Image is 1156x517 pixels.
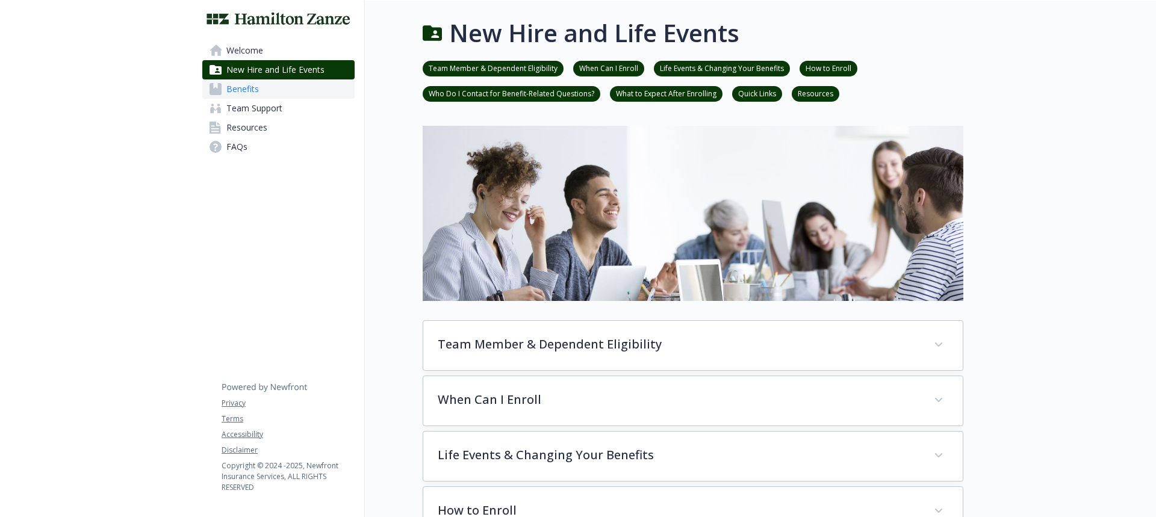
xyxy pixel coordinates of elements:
[438,446,919,464] p: Life Events & Changing Your Benefits
[226,118,267,137] span: Resources
[654,62,790,73] a: Life Events & Changing Your Benefits
[226,137,247,156] span: FAQs
[423,126,963,301] img: new hire page banner
[423,62,564,73] a: Team Member & Dependent Eligibility
[573,62,644,73] a: When Can I Enroll
[222,460,354,493] p: Copyright © 2024 - 2025 , Newfront Insurance Services, ALL RIGHTS RESERVED
[226,60,325,79] span: New Hire and Life Events
[202,79,355,99] a: Benefits
[222,398,354,409] a: Privacy
[449,15,739,51] h1: New Hire and Life Events
[202,60,355,79] a: New Hire and Life Events
[202,137,355,156] a: FAQs
[202,99,355,118] a: Team Support
[226,99,282,118] span: Team Support
[423,321,963,370] div: Team Member & Dependent Eligibility
[202,118,355,137] a: Resources
[222,429,354,440] a: Accessibility
[438,335,919,353] p: Team Member & Dependent Eligibility
[438,391,919,409] p: When Can I Enroll
[423,87,600,99] a: Who Do I Contact for Benefit-Related Questions?
[800,62,857,73] a: How to Enroll
[222,413,354,424] a: Terms
[423,376,963,426] div: When Can I Enroll
[732,87,782,99] a: Quick Links
[202,41,355,60] a: Welcome
[423,432,963,481] div: Life Events & Changing Your Benefits
[610,87,722,99] a: What to Expect After Enrolling
[226,79,259,99] span: Benefits
[226,41,263,60] span: Welcome
[222,445,354,456] a: Disclaimer
[792,87,839,99] a: Resources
